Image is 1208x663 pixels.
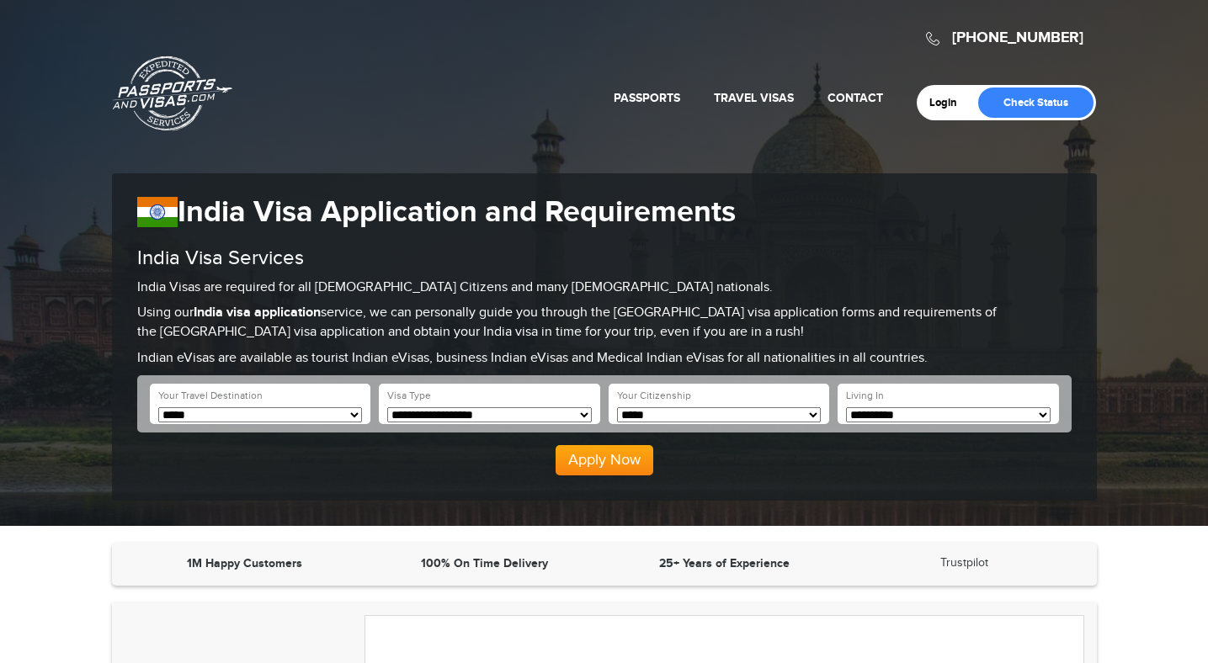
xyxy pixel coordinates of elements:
[556,445,653,475] button: Apply Now
[940,556,988,570] a: Trustpilot
[614,91,680,105] a: Passports
[194,305,321,321] strong: India visa application
[137,194,1072,231] h1: India Visa Application and Requirements
[659,556,790,570] strong: 25+ Years of Experience
[387,389,431,403] label: Visa Type
[137,247,1072,269] h3: India Visa Services
[137,304,1072,342] p: Using our service, we can personally guide you through the [GEOGRAPHIC_DATA] visa application for...
[113,56,232,131] a: Passports & [DOMAIN_NAME]
[952,29,1083,47] a: [PHONE_NUMBER]
[714,91,794,105] a: Travel Visas
[978,88,1094,118] a: Check Status
[187,556,302,570] strong: 1M Happy Customers
[929,96,969,109] a: Login
[828,91,883,105] a: Contact
[846,389,884,403] label: Living In
[137,349,1072,369] p: Indian eVisas are available as tourist Indian eVisas, business Indian eVisas and Medical Indian e...
[421,556,548,570] strong: 100% On Time Delivery
[158,389,263,403] label: Your Travel Destination
[617,389,691,403] label: Your Citizenship
[137,278,1072,298] p: India Visas are required for all [DEMOGRAPHIC_DATA] Citizens and many [DEMOGRAPHIC_DATA] nationals.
